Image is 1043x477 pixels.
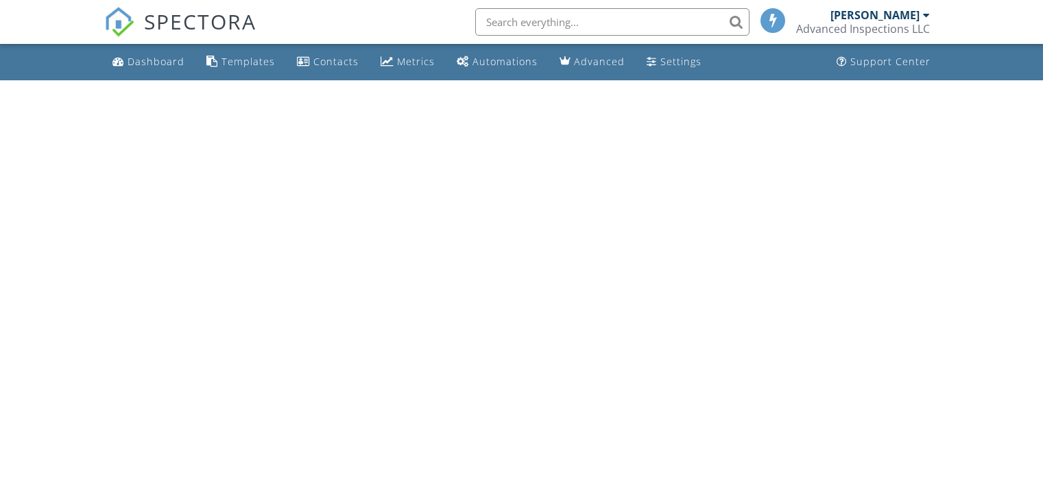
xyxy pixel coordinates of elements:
[313,55,359,68] div: Contacts
[375,49,440,75] a: Metrics
[104,19,256,47] a: SPECTORA
[221,55,275,68] div: Templates
[796,22,930,36] div: Advanced Inspections LLC
[554,49,630,75] a: Advanced
[397,55,435,68] div: Metrics
[291,49,364,75] a: Contacts
[850,55,931,68] div: Support Center
[104,7,134,37] img: The Best Home Inspection Software - Spectora
[201,49,280,75] a: Templates
[128,55,184,68] div: Dashboard
[144,7,256,36] span: SPECTORA
[107,49,190,75] a: Dashboard
[451,49,543,75] a: Automations (Basic)
[475,8,750,36] input: Search everything...
[574,55,625,68] div: Advanced
[660,55,702,68] div: Settings
[641,49,707,75] a: Settings
[831,49,936,75] a: Support Center
[472,55,538,68] div: Automations
[830,8,920,22] div: [PERSON_NAME]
